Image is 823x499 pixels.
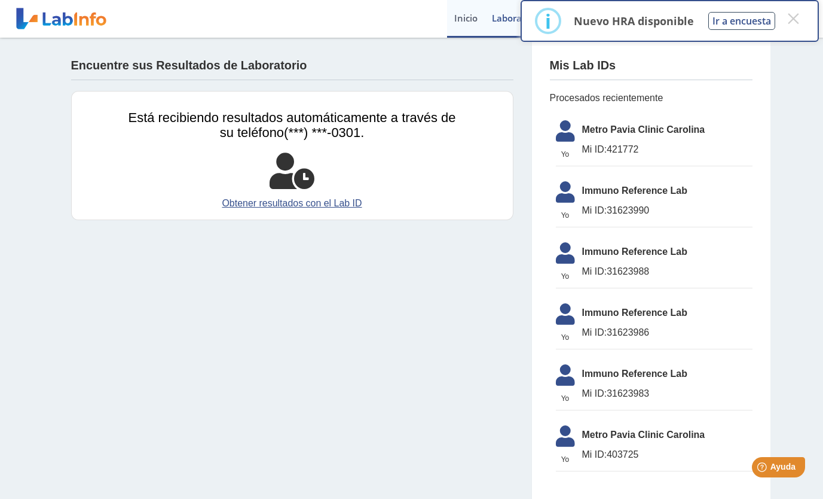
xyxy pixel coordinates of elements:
span: Mi ID: [582,449,607,460]
span: 31623990 [582,203,752,218]
span: 31623986 [582,325,752,340]
span: Metro Pavia Clinic Carolina [582,428,752,442]
span: Mi ID: [582,144,607,154]
p: Nuevo HRA disponible [574,14,694,28]
span: 403725 [582,448,752,462]
div: i [545,10,551,32]
span: Está recibiendo resultados automáticamente a través de su teléfono [129,110,456,140]
span: Yo [549,454,582,465]
span: Yo [549,210,582,221]
span: Mi ID: [582,388,607,398]
span: Procesados recientemente [550,91,752,105]
span: Metro Pavia Clinic Carolina [582,123,752,137]
iframe: Help widget launcher [717,452,810,486]
button: Ir a encuesta [708,12,775,30]
span: 421772 [582,142,752,157]
span: 31623988 [582,264,752,279]
h4: Encuentre sus Resultados de Laboratorio [71,59,307,73]
span: Yo [549,393,582,404]
span: Immuno Reference Lab [582,306,752,320]
span: Yo [549,271,582,282]
span: Immuno Reference Lab [582,184,752,198]
span: Yo [549,332,582,343]
h4: Mis Lab IDs [550,59,616,73]
span: Yo [549,149,582,160]
span: 31623983 [582,387,752,401]
span: Mi ID: [582,205,607,215]
span: Immuno Reference Lab [582,245,752,259]
span: Immuno Reference Lab [582,367,752,381]
span: Mi ID: [582,266,607,276]
a: Obtener resultados con el Lab ID [129,196,456,211]
span: Mi ID: [582,327,607,337]
button: Close this dialog [782,8,804,29]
